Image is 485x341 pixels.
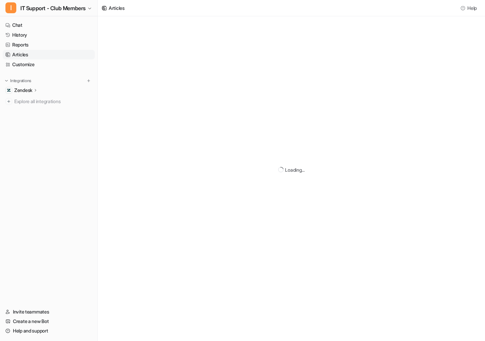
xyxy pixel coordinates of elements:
[3,77,33,84] button: Integrations
[3,317,95,326] a: Create a new Bot
[20,3,86,13] span: IT Support - Club Members
[3,97,95,106] a: Explore all integrations
[459,3,480,13] button: Help
[14,87,32,94] p: Zendesk
[10,78,31,83] p: Integrations
[3,60,95,69] a: Customize
[3,326,95,336] a: Help and support
[109,4,125,12] div: Articles
[3,40,95,50] a: Reports
[5,98,12,105] img: explore all integrations
[3,307,95,317] a: Invite teammates
[3,30,95,40] a: History
[7,88,11,92] img: Zendesk
[14,96,92,107] span: Explore all integrations
[4,78,9,83] img: expand menu
[86,78,91,83] img: menu_add.svg
[3,20,95,30] a: Chat
[285,166,304,173] div: Loading...
[5,2,16,13] span: I
[3,50,95,59] a: Articles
